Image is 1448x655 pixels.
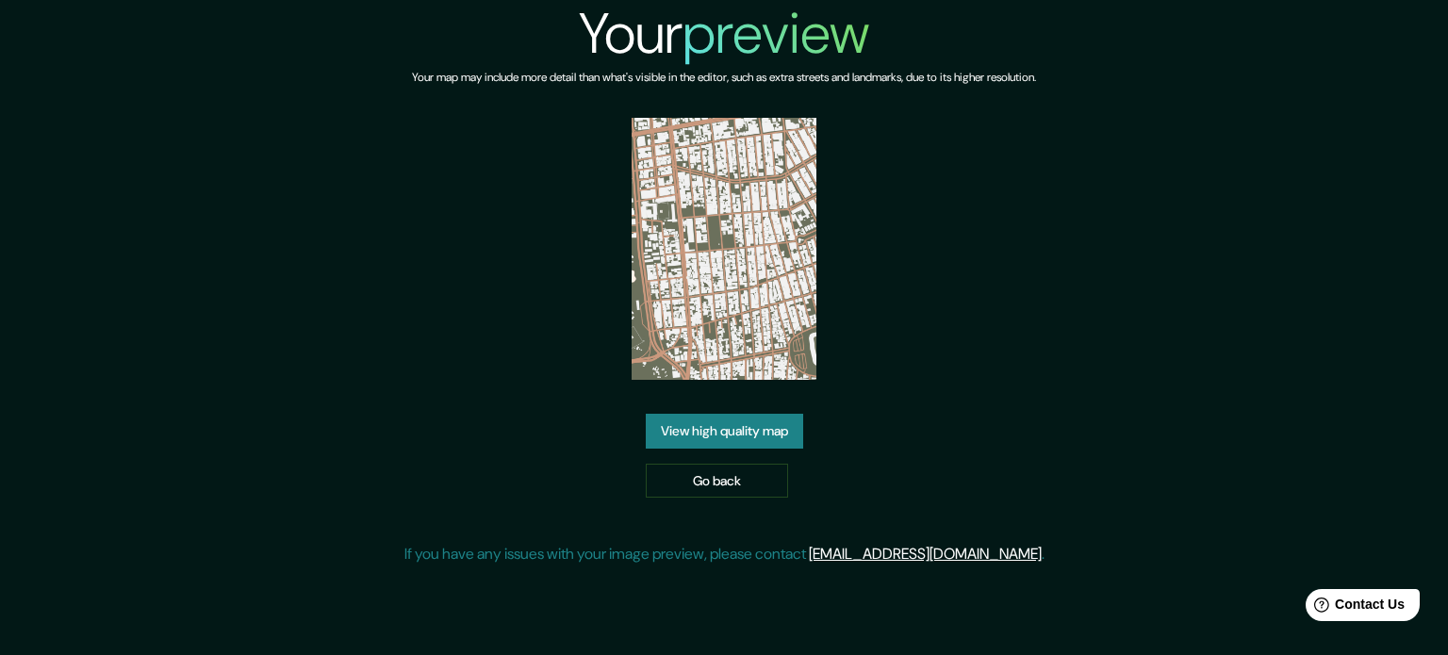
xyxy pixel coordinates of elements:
a: View high quality map [646,414,803,449]
a: Go back [646,464,788,499]
a: [EMAIL_ADDRESS][DOMAIN_NAME] [809,544,1042,564]
img: created-map-preview [632,118,817,380]
iframe: Help widget launcher [1280,581,1427,634]
p: If you have any issues with your image preview, please contact . [404,543,1045,565]
h6: Your map may include more detail than what's visible in the editor, such as extra streets and lan... [412,68,1036,88]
